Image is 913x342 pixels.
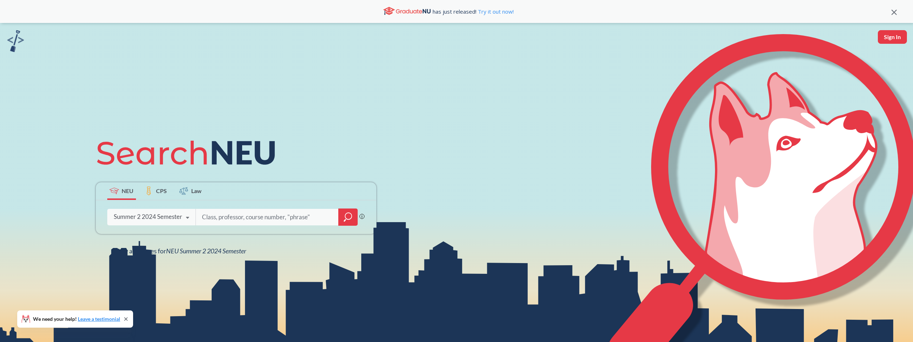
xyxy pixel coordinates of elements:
div: Summer 2 2024 Semester [114,213,182,221]
img: sandbox logo [7,30,24,52]
span: Law [191,187,202,195]
a: Try it out now! [476,8,514,15]
span: CPS [156,187,167,195]
span: We need your help! [33,317,120,322]
span: NEU [122,187,133,195]
a: Leave a testimonial [78,316,120,322]
svg: magnifying glass [344,212,352,222]
div: magnifying glass [338,209,358,226]
input: Class, professor, course number, "phrase" [201,210,333,225]
span: NEU Summer 2 2024 Semester [166,247,246,255]
span: has just released! [433,8,514,15]
span: View all classes for [114,247,246,255]
button: Sign In [878,30,907,44]
a: sandbox logo [7,30,24,54]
